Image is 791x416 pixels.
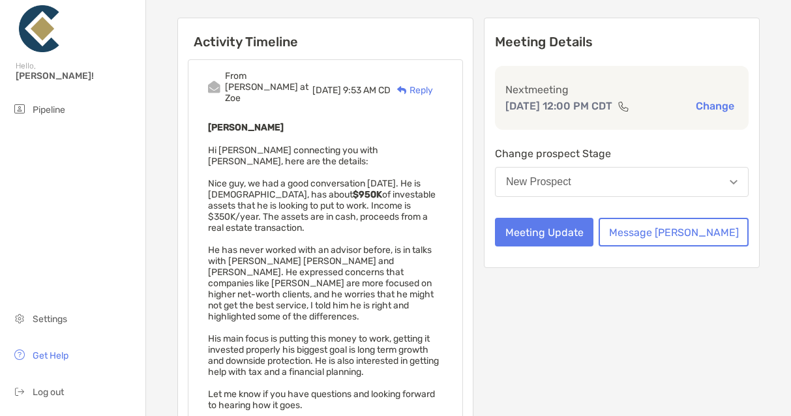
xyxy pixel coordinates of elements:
span: [PERSON_NAME]! [16,70,138,82]
span: Settings [33,314,67,325]
span: 9:53 AM CD [343,85,391,96]
img: Zoe Logo [16,5,63,52]
img: pipeline icon [12,101,27,117]
img: settings icon [12,310,27,326]
button: Change [692,99,738,113]
button: Meeting Update [495,218,593,246]
img: get-help icon [12,347,27,363]
img: Reply icon [397,86,407,95]
button: New Prospect [495,167,749,197]
h6: Activity Timeline [178,18,473,50]
p: Meeting Details [495,34,749,50]
b: [PERSON_NAME] [208,122,284,133]
strong: $950K [353,189,382,200]
button: Message [PERSON_NAME] [599,218,749,246]
img: logout icon [12,383,27,399]
img: Open dropdown arrow [730,180,738,185]
div: From [PERSON_NAME] at Zoe [225,70,312,104]
p: Next meeting [505,82,738,98]
p: [DATE] 12:00 PM CDT [505,98,612,114]
span: Get Help [33,350,68,361]
img: communication type [618,101,629,111]
span: Pipeline [33,104,65,115]
div: Reply [391,83,433,97]
img: Event icon [208,81,220,93]
span: Log out [33,387,64,398]
span: [DATE] [312,85,341,96]
p: Change prospect Stage [495,145,749,162]
div: New Prospect [506,176,571,188]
